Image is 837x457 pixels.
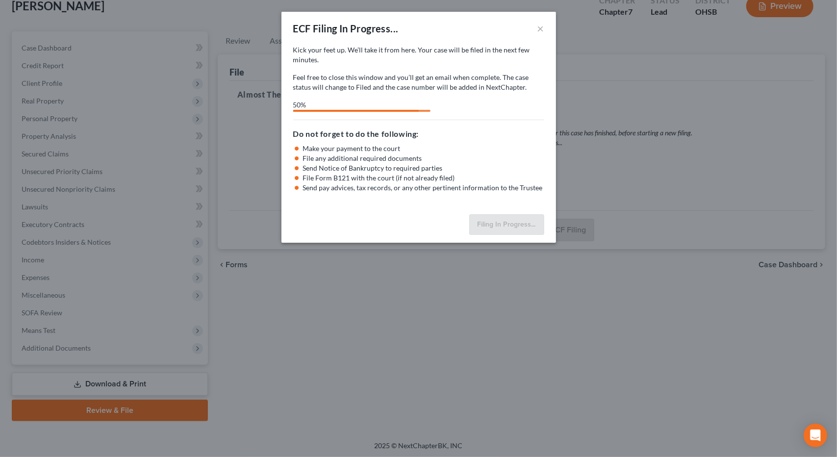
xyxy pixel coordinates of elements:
[293,128,544,140] h5: Do not forget to do the following:
[293,22,399,35] div: ECF Filing In Progress...
[303,173,544,183] li: File Form B121 with the court (if not already filed)
[293,73,544,92] p: Feel free to close this window and you’ll get an email when complete. The case status will change...
[303,144,544,153] li: Make your payment to the court
[303,183,544,193] li: Send pay advices, tax records, or any other pertinent information to the Trustee
[537,23,544,34] button: ×
[804,424,827,447] div: Open Intercom Messenger
[469,214,544,235] button: Filing In Progress...
[303,163,544,173] li: Send Notice of Bankruptcy to required parties
[293,45,544,65] p: Kick your feet up. We’ll take it from here. Your case will be filed in the next few minutes.
[293,100,419,110] div: 50%
[303,153,544,163] li: File any additional required documents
